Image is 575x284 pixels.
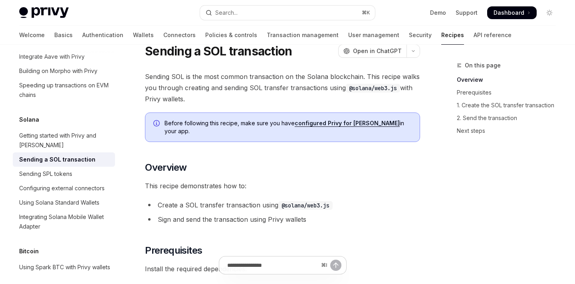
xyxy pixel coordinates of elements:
[267,26,339,45] a: Transaction management
[457,124,562,137] a: Next steps
[295,120,400,127] a: configured Privy for [PERSON_NAME]
[133,26,154,45] a: Wallets
[19,66,97,76] div: Building on Morpho with Privy
[13,181,115,195] a: Configuring external connectors
[163,26,196,45] a: Connectors
[409,26,432,45] a: Security
[348,26,399,45] a: User management
[457,73,562,86] a: Overview
[82,26,123,45] a: Authentication
[19,247,39,256] h5: Bitcoin
[153,120,161,128] svg: Info
[19,262,110,272] div: Using Spark BTC with Privy wallets
[19,198,99,207] div: Using Solana Standard Wallets
[13,210,115,234] a: Integrating Solana Mobile Wallet Adapter
[205,26,257,45] a: Policies & controls
[457,112,562,124] a: 2. Send the transaction
[54,26,73,45] a: Basics
[145,71,420,105] span: Sending SOL is the most common transaction on the Solana blockchain. This recipe walks you throug...
[13,167,115,181] a: Sending SPL tokens
[441,26,464,45] a: Recipes
[145,244,202,257] span: Prerequisites
[457,86,562,99] a: Prerequisites
[278,201,333,210] code: @solana/web3.js
[487,6,537,19] a: Dashboard
[200,6,375,20] button: Open search
[145,214,420,225] li: Sign and send the transaction using Privy wallets
[19,7,69,18] img: light logo
[13,78,115,102] a: Speeding up transactions on EVM chains
[456,9,478,17] a: Support
[19,81,110,100] div: Speeding up transactions on EVM chains
[145,180,420,191] span: This recipe demonstrates how to:
[13,128,115,152] a: Getting started with Privy and [PERSON_NAME]
[227,256,318,274] input: Ask a question...
[13,152,115,167] a: Sending a SOL transaction
[474,26,512,45] a: API reference
[19,131,110,150] div: Getting started with Privy and [PERSON_NAME]
[543,6,556,19] button: Toggle dark mode
[457,99,562,112] a: 1. Create the SOL transfer transaction
[430,9,446,17] a: Demo
[13,195,115,210] a: Using Solana Standard Wallets
[338,44,406,58] button: Open in ChatGPT
[19,183,105,193] div: Configuring external connectors
[13,260,115,274] a: Using Spark BTC with Privy wallets
[330,260,341,271] button: Send message
[494,9,524,17] span: Dashboard
[19,155,95,164] div: Sending a SOL transaction
[346,84,400,93] code: @solana/web3.js
[215,8,238,18] div: Search...
[145,199,420,211] li: Create a SOL transfer transaction using
[353,47,402,55] span: Open in ChatGPT
[145,161,186,174] span: Overview
[19,115,39,124] h5: Solana
[19,26,45,45] a: Welcome
[362,10,370,16] span: ⌘ K
[13,64,115,78] a: Building on Morpho with Privy
[165,119,412,135] span: Before following this recipe, make sure you have in your app.
[465,61,501,70] span: On this page
[145,44,292,58] h1: Sending a SOL transaction
[19,212,110,231] div: Integrating Solana Mobile Wallet Adapter
[19,169,72,179] div: Sending SPL tokens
